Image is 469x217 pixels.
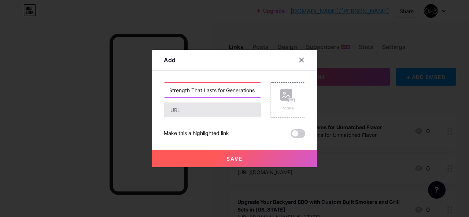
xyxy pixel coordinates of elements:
[164,129,229,138] div: Make this a highlighted link
[164,83,261,97] input: Title
[226,156,243,162] span: Save
[152,150,317,167] button: Save
[164,102,261,117] input: URL
[280,105,295,111] div: Picture
[164,56,176,64] div: Add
